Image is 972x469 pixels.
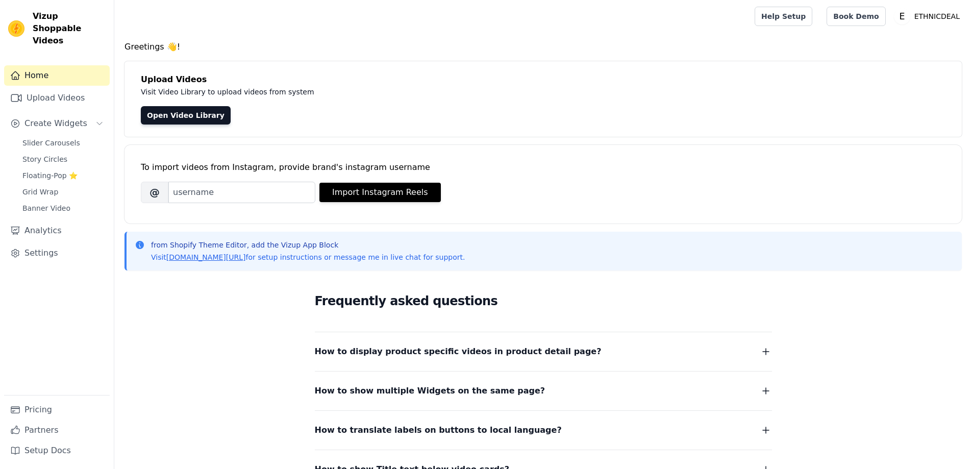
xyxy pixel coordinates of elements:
[124,41,962,53] h4: Greetings 👋!
[16,168,110,183] a: Floating-Pop ⭐
[22,187,58,197] span: Grid Wrap
[141,161,945,174] div: To import videos from Instagram, provide brand's instagram username
[755,7,812,26] a: Help Setup
[151,252,465,262] p: Visit for setup instructions or message me in live chat for support.
[315,423,772,437] button: How to translate labels on buttons to local language?
[315,291,772,311] h2: Frequently asked questions
[4,400,110,420] a: Pricing
[24,117,87,130] span: Create Widgets
[141,182,168,203] span: @
[4,88,110,108] a: Upload Videos
[315,384,772,398] button: How to show multiple Widgets on the same page?
[319,183,441,202] button: Import Instagram Reels
[16,201,110,215] a: Banner Video
[22,154,67,164] span: Story Circles
[910,7,964,26] p: ETHNICDEAL
[8,20,24,37] img: Vizup
[827,7,885,26] a: Book Demo
[894,7,964,26] button: E ETHNICDEAL
[16,152,110,166] a: Story Circles
[141,106,231,125] a: Open Video Library
[4,65,110,86] a: Home
[315,423,562,437] span: How to translate labels on buttons to local language?
[141,86,598,98] p: Visit Video Library to upload videos from system
[315,344,602,359] span: How to display product specific videos in product detail page?
[151,240,465,250] p: from Shopify Theme Editor, add the Vizup App Block
[22,203,70,213] span: Banner Video
[166,253,246,261] a: [DOMAIN_NAME][URL]
[315,384,545,398] span: How to show multiple Widgets on the same page?
[33,10,106,47] span: Vizup Shoppable Videos
[899,11,905,21] text: E
[168,182,315,203] input: username
[22,170,78,181] span: Floating-Pop ⭐
[141,73,945,86] h4: Upload Videos
[4,420,110,440] a: Partners
[4,113,110,134] button: Create Widgets
[4,220,110,241] a: Analytics
[16,136,110,150] a: Slider Carousels
[22,138,80,148] span: Slider Carousels
[315,344,772,359] button: How to display product specific videos in product detail page?
[16,185,110,199] a: Grid Wrap
[4,440,110,461] a: Setup Docs
[4,243,110,263] a: Settings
